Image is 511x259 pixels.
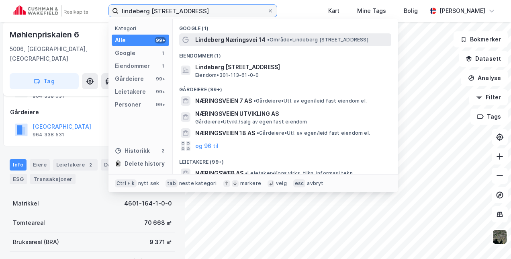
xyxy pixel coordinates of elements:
div: 99+ [155,101,166,108]
div: Mine Tags [357,6,386,16]
div: Bolig [404,6,418,16]
div: Leietakere [115,87,146,97]
span: • [253,98,256,104]
button: Datasett [459,51,508,67]
span: • [257,130,259,136]
img: cushman-wakefield-realkapital-logo.202ea83816669bd177139c58696a8fa1.svg [13,5,89,16]
div: nytt søk [138,180,159,187]
span: NÆRINGSVEIEN 18 AS [195,128,255,138]
input: Søk på adresse, matrikkel, gårdeiere, leietakere eller personer [119,5,267,17]
span: NÆRINGSVEIEN 7 AS [195,96,252,106]
div: 70 668 ㎡ [144,218,172,228]
div: avbryt [307,180,323,187]
div: 99+ [155,88,166,95]
div: [PERSON_NAME] [439,6,485,16]
div: Info [10,159,27,171]
div: Datasett [101,159,131,171]
div: Google [115,48,135,58]
div: 99+ [155,76,166,82]
div: esc [293,179,306,187]
button: og 96 til [195,141,219,151]
div: Historikk [115,146,150,156]
div: Tomteareal [13,218,45,228]
div: Gårdeiere [10,107,175,117]
div: Transaksjoner [30,174,76,184]
div: Alle [115,35,126,45]
div: Ctrl + k [115,179,137,187]
iframe: Chat Widget [471,220,511,259]
div: Leietakere [53,159,98,171]
div: tab [166,179,178,187]
div: Bruksareal (BRA) [13,237,59,247]
div: 5006, [GEOGRAPHIC_DATA], [GEOGRAPHIC_DATA] [10,44,139,64]
div: Gårdeiere [115,74,144,84]
div: Leietakere (99+) [173,152,398,167]
div: 2 [86,161,94,169]
div: Gårdeiere (99+) [173,80,398,95]
div: markere [240,180,261,187]
div: neste kategori [179,180,217,187]
div: Møhlenpriskaien 6 [10,28,81,41]
div: Eiere [30,159,50,171]
div: ESG [10,174,27,184]
div: 9 371 ㎡ [149,237,172,247]
span: Leietaker • Kons.virks. tilkn. informasj.tekn. [245,170,354,177]
span: NÆRINGSWEB AS [195,169,243,178]
span: • [245,170,247,176]
div: Kontrollprogram for chat [471,220,511,259]
div: Kart [328,6,339,16]
button: Bokmerker [454,31,508,47]
div: 4601-164-1-0-0 [124,199,172,208]
span: Eiendom • 301-113-61-0-0 [195,72,259,78]
div: 964 338 531 [33,132,64,138]
span: Gårdeiere • Utl. av egen/leid fast eiendom el. [257,130,370,136]
div: Delete history [125,159,165,169]
span: Område • Lindeberg [STREET_ADDRESS] [267,37,368,43]
div: Personer [115,100,141,109]
button: Tag [10,73,79,89]
button: Analyse [461,70,508,86]
div: Eiendommer (1) [173,46,398,61]
div: 964 338 531 [33,93,64,99]
div: Kategori [115,25,169,31]
span: Lindeberg Næringsvei 14 [195,35,266,45]
button: Tags [470,109,508,125]
div: 2 [159,148,166,154]
div: Google (1) [173,19,398,33]
div: 99+ [155,37,166,43]
span: • [267,37,270,43]
span: Lindeberg [STREET_ADDRESS] [195,62,388,72]
div: Matrikkel [13,199,39,208]
div: 1 [159,50,166,56]
div: velg [276,180,287,187]
div: Eiendommer [115,61,150,71]
div: 1 [159,63,166,69]
span: Gårdeiere • Utvikl./salg av egen fast eiendom [195,119,307,125]
span: NÆRINGSVEIEN UTVIKLING AS [195,109,388,119]
span: Gårdeiere • Utl. av egen/leid fast eiendom el. [253,98,367,104]
button: Filter [469,89,508,105]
